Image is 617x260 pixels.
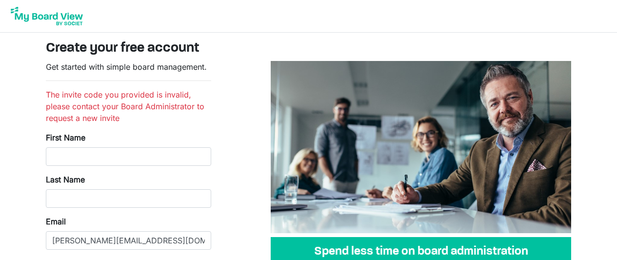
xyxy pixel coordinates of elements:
[46,216,66,227] label: Email
[46,89,211,124] li: The invite code you provided is invalid, please contact your Board Administrator to request a new...
[46,174,85,185] label: Last Name
[271,61,571,233] img: A photograph of board members sitting at a table
[8,4,86,28] img: My Board View Logo
[279,245,563,259] h4: Spend less time on board administration
[46,40,572,57] h3: Create your free account
[46,62,207,72] span: Get started with simple board management.
[46,132,85,143] label: First Name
